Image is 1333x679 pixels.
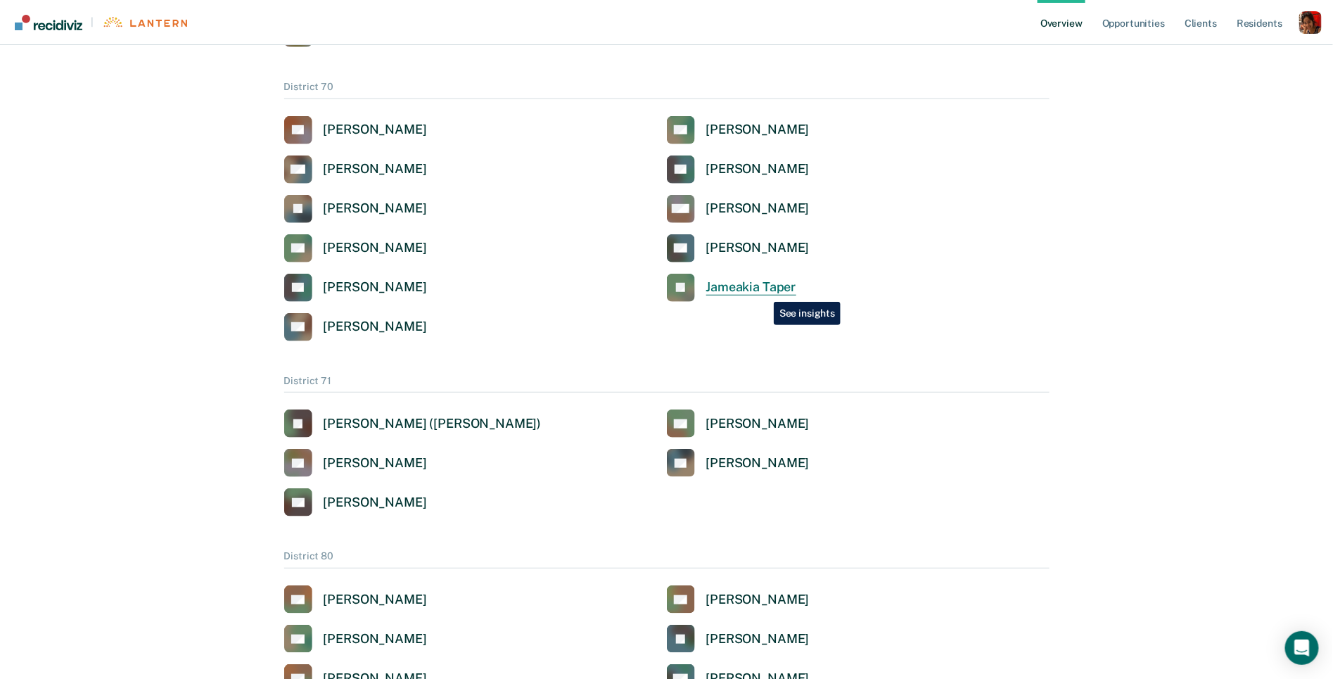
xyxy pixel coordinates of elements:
[706,416,810,432] div: [PERSON_NAME]
[667,116,810,144] a: [PERSON_NAME]
[706,122,810,138] div: [PERSON_NAME]
[324,416,542,432] div: [PERSON_NAME] ([PERSON_NAME])
[667,625,810,653] a: [PERSON_NAME]
[284,195,427,223] a: [PERSON_NAME]
[324,161,427,177] div: [PERSON_NAME]
[324,240,427,256] div: [PERSON_NAME]
[284,449,427,477] a: [PERSON_NAME]
[706,455,810,471] div: [PERSON_NAME]
[324,279,427,296] div: [PERSON_NAME]
[324,592,427,608] div: [PERSON_NAME]
[284,550,1050,569] div: District 80
[324,631,427,647] div: [PERSON_NAME]
[1285,631,1319,665] div: Open Intercom Messenger
[667,410,810,438] a: [PERSON_NAME]
[324,319,427,335] div: [PERSON_NAME]
[667,195,810,223] a: [PERSON_NAME]
[706,201,810,217] div: [PERSON_NAME]
[667,449,810,477] a: [PERSON_NAME]
[1299,11,1322,34] button: Profile dropdown button
[284,488,427,516] a: [PERSON_NAME]
[706,592,810,608] div: [PERSON_NAME]
[324,122,427,138] div: [PERSON_NAME]
[667,234,810,262] a: [PERSON_NAME]
[667,585,810,614] a: [PERSON_NAME]
[706,240,810,256] div: [PERSON_NAME]
[667,156,810,184] a: [PERSON_NAME]
[324,201,427,217] div: [PERSON_NAME]
[284,274,427,302] a: [PERSON_NAME]
[284,410,542,438] a: [PERSON_NAME] ([PERSON_NAME])
[284,313,427,341] a: [PERSON_NAME]
[82,16,102,28] span: |
[284,625,427,653] a: [PERSON_NAME]
[667,274,796,302] a: Jameakia Taper
[102,17,187,27] img: Lantern
[15,15,82,30] img: Recidiviz
[284,116,427,144] a: [PERSON_NAME]
[284,234,427,262] a: [PERSON_NAME]
[284,156,427,184] a: [PERSON_NAME]
[284,375,1050,393] div: District 71
[706,631,810,647] div: [PERSON_NAME]
[706,161,810,177] div: [PERSON_NAME]
[324,495,427,511] div: [PERSON_NAME]
[324,455,427,471] div: [PERSON_NAME]
[284,81,1050,99] div: District 70
[284,585,427,614] a: [PERSON_NAME]
[706,279,796,296] div: Jameakia Taper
